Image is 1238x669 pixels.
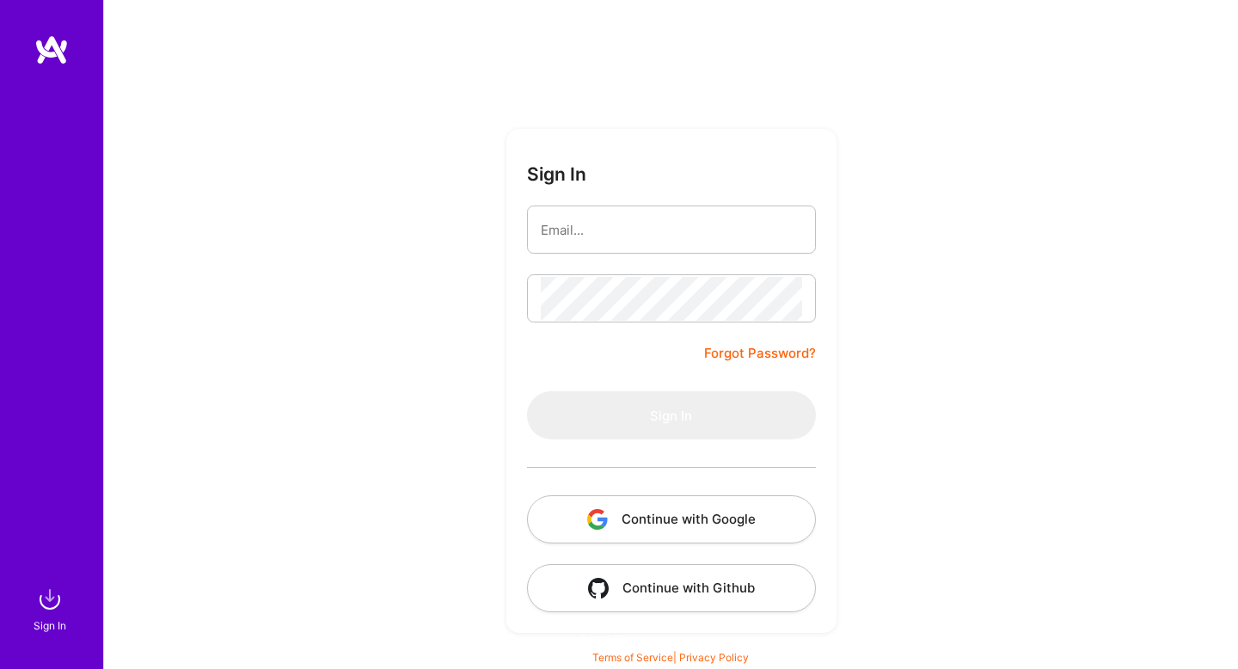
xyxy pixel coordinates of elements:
h3: Sign In [527,163,586,185]
a: Privacy Policy [679,651,749,664]
img: icon [588,578,609,598]
img: icon [587,509,608,530]
button: Continue with Google [527,495,816,543]
button: Sign In [527,391,816,439]
span: | [592,651,749,664]
a: Forgot Password? [704,343,816,364]
div: © 2025 ATeams Inc., All rights reserved. [103,617,1238,660]
input: Email... [541,208,802,252]
img: logo [34,34,69,65]
div: Sign In [34,617,66,635]
button: Continue with Github [527,564,816,612]
a: Terms of Service [592,651,673,664]
img: sign in [33,582,67,617]
a: sign inSign In [36,582,67,635]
